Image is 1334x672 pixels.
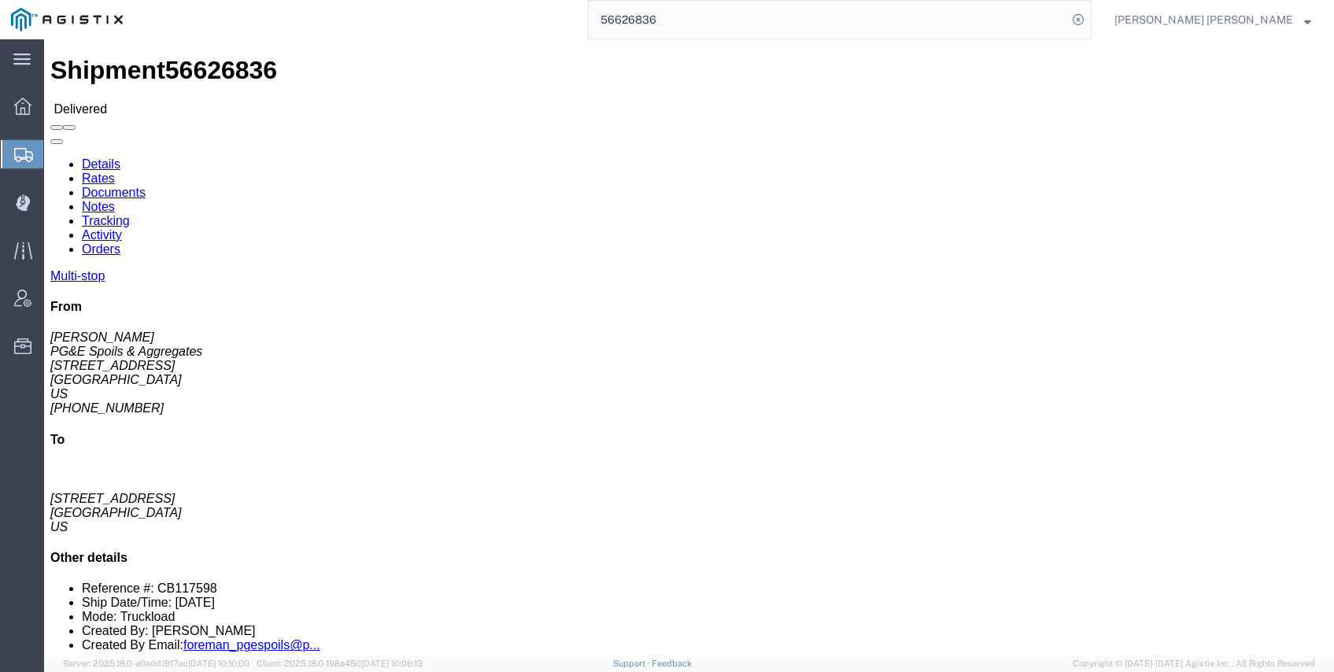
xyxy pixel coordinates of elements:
[11,8,123,31] img: logo
[257,659,423,668] span: Client: 2025.18.0-198a450
[652,659,692,668] a: Feedback
[188,659,249,668] span: [DATE] 10:10:00
[1073,657,1315,670] span: Copyright © [DATE]-[DATE] Agistix Inc., All Rights Reserved
[44,39,1334,655] iframe: FS Legacy Container
[1114,11,1293,28] span: Kayte Bray Dogali
[589,1,1067,39] input: Search for shipment number, reference number
[63,659,249,668] span: Server: 2025.18.0-a0edd1917ac
[1114,10,1312,29] button: [PERSON_NAME] [PERSON_NAME]
[361,659,423,668] span: [DATE] 10:06:13
[613,659,652,668] a: Support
